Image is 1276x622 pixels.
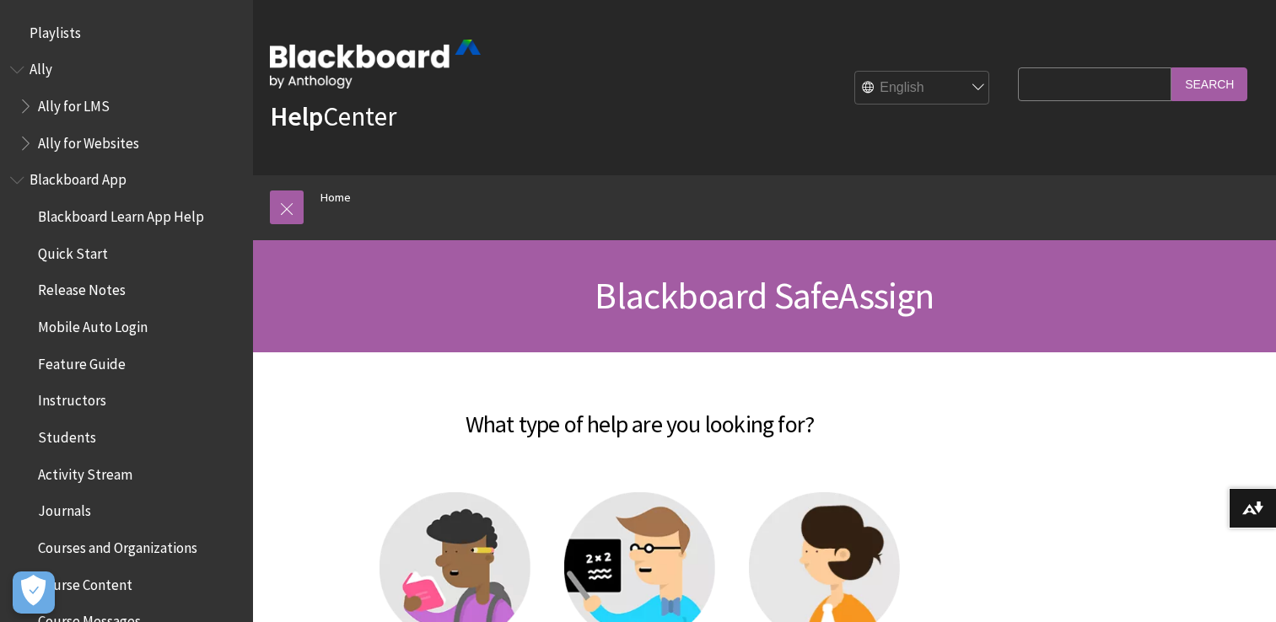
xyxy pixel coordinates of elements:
[30,166,127,189] span: Blackboard App
[270,99,323,133] strong: Help
[38,571,132,593] span: Course Content
[1171,67,1247,100] input: Search
[38,239,108,262] span: Quick Start
[38,129,139,152] span: Ally for Websites
[38,202,204,225] span: Blackboard Learn App Help
[38,350,126,373] span: Feature Guide
[10,19,243,47] nav: Book outline for Playlists
[38,92,110,115] span: Ally for LMS
[30,56,52,78] span: Ally
[855,72,990,105] select: Site Language Selector
[10,56,243,158] nav: Book outline for Anthology Ally Help
[13,571,55,614] button: Open Preferences
[38,534,197,556] span: Courses and Organizations
[270,386,1009,442] h2: What type of help are you looking for?
[30,19,81,41] span: Playlists
[38,387,106,410] span: Instructors
[270,40,481,88] img: Blackboard by Anthology
[320,187,351,208] a: Home
[38,313,148,335] span: Mobile Auto Login
[270,99,396,133] a: HelpCenter
[38,497,91,520] span: Journals
[595,272,934,319] span: Blackboard SafeAssign
[38,423,96,446] span: Students
[38,460,132,483] span: Activity Stream
[38,276,126,299] span: Release Notes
